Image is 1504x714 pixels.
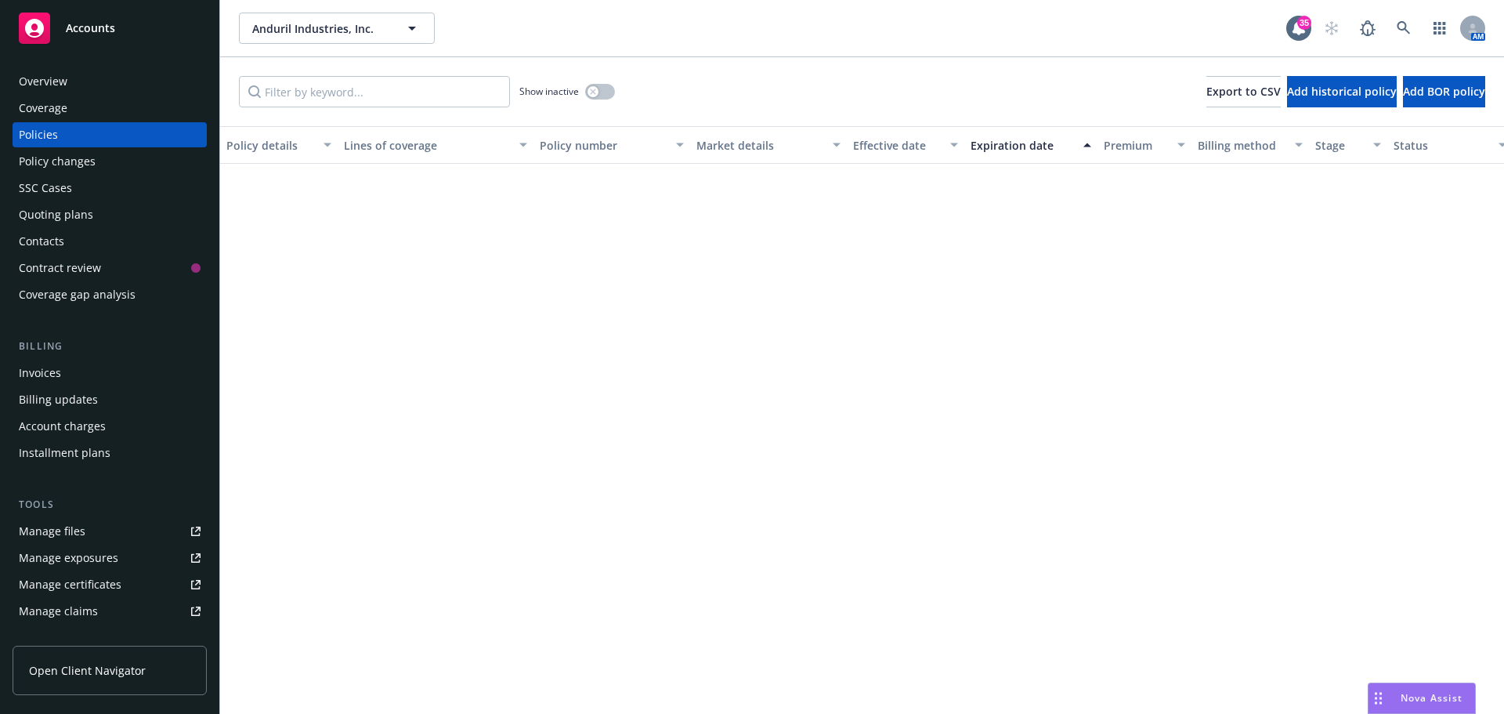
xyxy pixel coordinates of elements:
div: Manage BORs [19,625,92,651]
a: Coverage gap analysis [13,282,207,307]
div: Expiration date [971,137,1074,154]
button: Policy details [220,126,338,164]
a: SSC Cases [13,176,207,201]
div: Billing method [1198,137,1285,154]
div: Status [1394,137,1489,154]
a: Accounts [13,6,207,50]
div: Installment plans [19,440,110,466]
div: Quoting plans [19,202,93,227]
button: Export to CSV [1206,76,1281,107]
div: Coverage gap analysis [19,282,136,307]
a: Manage files [13,519,207,544]
a: Manage certificates [13,572,207,597]
span: Open Client Navigator [29,662,146,679]
a: Start snowing [1316,13,1347,44]
span: Show inactive [519,85,579,98]
a: Manage BORs [13,625,207,651]
span: Accounts [66,22,115,34]
div: Policy details [226,137,314,154]
div: Billing updates [19,387,98,412]
button: Billing method [1191,126,1309,164]
div: Manage certificates [19,572,121,597]
a: Report a Bug [1352,13,1383,44]
a: Account charges [13,414,207,439]
input: Filter by keyword... [239,76,510,107]
div: 35 [1297,16,1311,30]
span: Nova Assist [1401,691,1462,705]
a: Manage claims [13,599,207,624]
div: Overview [19,69,67,94]
a: Overview [13,69,207,94]
a: Installment plans [13,440,207,466]
a: Switch app [1424,13,1455,44]
div: Stage [1315,137,1364,154]
button: Nova Assist [1368,683,1476,714]
span: Add BOR policy [1403,84,1485,99]
button: Effective date [847,126,964,164]
div: Policy changes [19,149,96,174]
div: Account charges [19,414,106,439]
button: Policy number [533,126,690,164]
button: Market details [690,126,847,164]
div: Effective date [853,137,941,154]
div: Premium [1104,137,1168,154]
button: Stage [1309,126,1387,164]
div: Lines of coverage [344,137,510,154]
div: Policies [19,122,58,147]
a: Manage exposures [13,545,207,571]
span: Export to CSV [1206,84,1281,99]
span: Anduril Industries, Inc. [252,20,388,37]
a: Contract review [13,256,207,281]
a: Quoting plans [13,202,207,227]
a: Billing updates [13,387,207,412]
a: Invoices [13,361,207,386]
button: Add historical policy [1287,76,1397,107]
div: Drag to move [1368,683,1388,713]
div: SSC Cases [19,176,72,201]
div: Contract review [19,256,101,281]
div: Invoices [19,361,61,386]
a: Contacts [13,229,207,254]
a: Policies [13,122,207,147]
button: Lines of coverage [338,126,533,164]
div: Tools [13,497,207,513]
div: Policy number [540,137,667,154]
button: Expiration date [964,126,1097,164]
div: Manage claims [19,599,98,624]
div: Coverage [19,96,67,121]
div: Billing [13,339,207,354]
a: Policy changes [13,149,207,174]
div: Market details [696,137,823,154]
div: Manage files [19,519,85,544]
div: Contacts [19,229,64,254]
a: Search [1388,13,1419,44]
a: Coverage [13,96,207,121]
span: Add historical policy [1287,84,1397,99]
div: Manage exposures [19,545,118,571]
button: Anduril Industries, Inc. [239,13,435,44]
button: Add BOR policy [1403,76,1485,107]
button: Premium [1097,126,1191,164]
